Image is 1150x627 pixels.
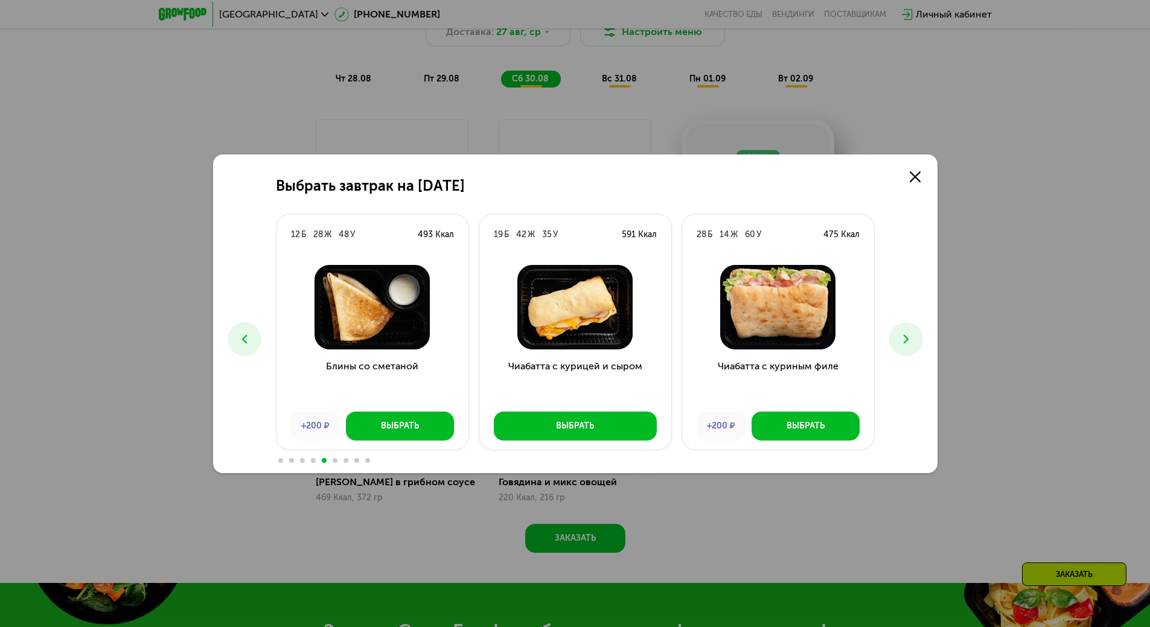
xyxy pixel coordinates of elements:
[324,229,331,241] div: Ж
[504,229,509,241] div: Б
[516,229,526,241] div: 42
[494,229,503,241] div: 19
[708,229,712,241] div: Б
[291,412,340,441] div: +200 ₽
[752,412,860,441] button: Выбрать
[339,229,349,241] div: 48
[697,229,706,241] div: 28
[381,420,419,432] div: Выбрать
[494,412,657,441] button: Выбрать
[346,412,454,441] button: Выбрать
[823,229,860,241] div: 475 Ккал
[692,265,864,349] img: Чиабатта с куриным филе
[418,229,454,241] div: 493 Ккал
[479,359,671,403] h3: Чиабатта с курицей и сыром
[553,229,558,241] div: У
[313,229,323,241] div: 28
[697,412,746,441] div: +200 ₽
[756,229,761,241] div: У
[720,229,729,241] div: 14
[276,359,468,403] h3: Блины со сметаной
[682,359,874,403] h3: Чиабатта с куриным филе
[622,229,657,241] div: 591 Ккал
[489,265,662,349] img: Чиабатта с курицей и сыром
[730,229,738,241] div: Ж
[787,420,825,432] div: Выбрать
[286,265,459,349] img: Блины со сметаной
[350,229,355,241] div: У
[528,229,535,241] div: Ж
[291,229,300,241] div: 12
[542,229,552,241] div: 35
[301,229,306,241] div: Б
[745,229,755,241] div: 60
[276,177,465,194] h2: Выбрать завтрак на [DATE]
[556,420,594,432] div: Выбрать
